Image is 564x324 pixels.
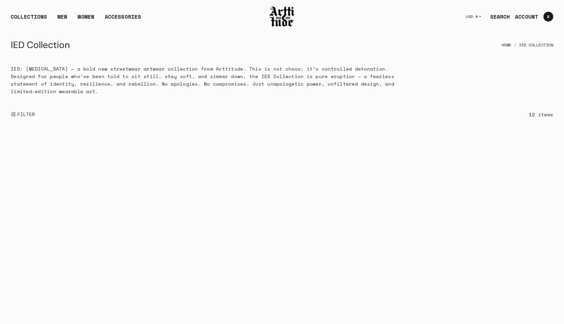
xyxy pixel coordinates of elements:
a: ACCOUNT [510,10,538,23]
div: ACCESSORIES [105,13,141,26]
p: IED: [MEDICAL_DATA] — a bold new streetwear artwear collection from Arttitude. This is not chaos;... [11,65,408,95]
button: Show filters [11,107,35,121]
h1: IED Collection [11,37,70,53]
img: Arttitude [269,6,295,28]
div: 12 items [529,111,553,118]
span: FILTER [16,111,35,118]
a: MEN [57,13,67,26]
a: Open cart [538,9,553,24]
span: USD $ [466,14,478,19]
a: WOMEN [78,13,94,26]
button: USD $ [462,9,485,24]
div: COLLECTIONS [11,13,47,26]
li: IED Collection [511,38,554,52]
span: 2 [547,15,549,19]
ul: Main navigation [6,13,146,26]
a: Home [502,38,511,52]
a: SEARCH [485,10,510,23]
